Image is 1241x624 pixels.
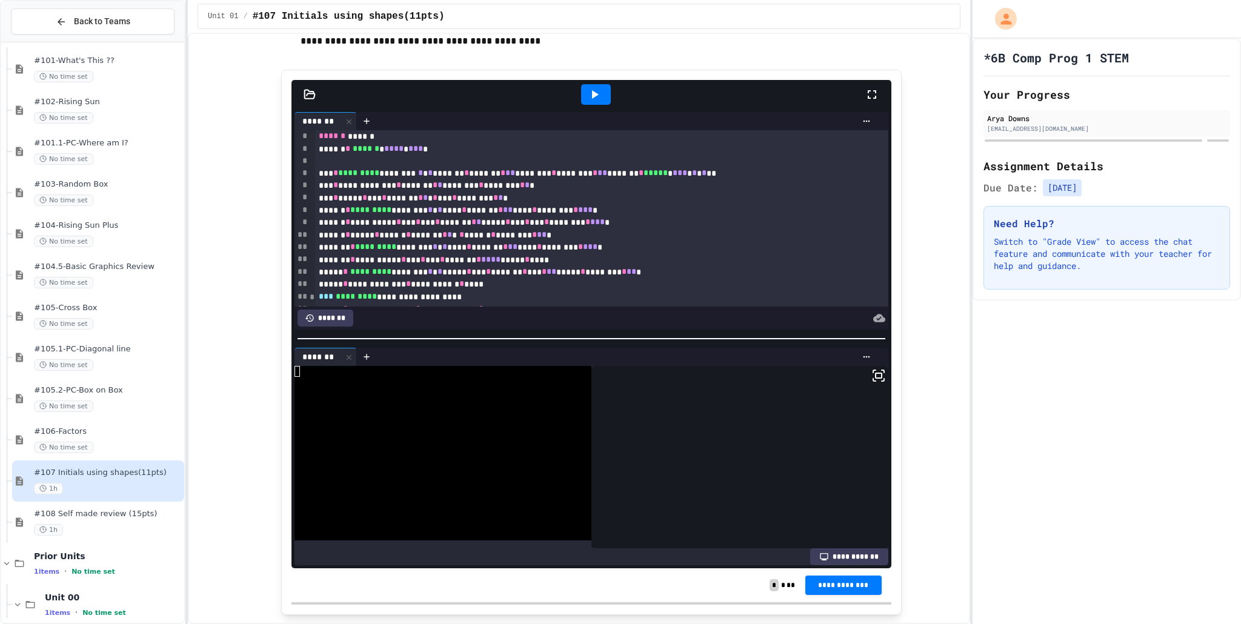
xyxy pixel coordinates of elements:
span: #106-Factors [34,427,182,437]
span: #102-Rising Sun [34,97,182,107]
button: Back to Teams [11,8,175,35]
span: #107 Initials using shapes(11pts) [253,9,445,24]
span: #107 Initials using shapes(11pts) [34,468,182,478]
span: No time set [34,194,93,206]
span: Prior Units [34,551,182,562]
span: 1 items [34,568,59,576]
span: #104.5-Basic Graphics Review [34,262,182,272]
span: No time set [34,112,93,124]
span: #105.1-PC-Diagonal line [34,344,182,354]
h1: *6B Comp Prog 1 STEM [983,49,1129,66]
div: My Account [982,5,1020,33]
span: #108 Self made review (15pts) [34,509,182,519]
span: No time set [34,318,93,330]
span: #105-Cross Box [34,303,182,313]
div: Arya Downs [987,113,1226,124]
span: / [243,12,247,21]
span: • [75,608,78,617]
span: No time set [34,236,93,247]
span: Unit 01 [208,12,238,21]
h3: Need Help? [994,216,1220,231]
span: • [64,566,67,576]
span: Due Date: [983,181,1038,195]
div: [EMAIL_ADDRESS][DOMAIN_NAME] [987,124,1226,133]
span: No time set [34,359,93,371]
span: 1h [34,524,63,536]
span: [DATE] [1043,179,1082,196]
span: #101-What's This ?? [34,56,182,66]
span: No time set [34,277,93,288]
span: Back to Teams [74,15,130,28]
span: No time set [34,442,93,453]
h2: Your Progress [983,86,1230,103]
span: 1 items [45,609,70,617]
span: No time set [34,400,93,412]
span: #105.2-PC-Box on Box [34,385,182,396]
span: #103-Random Box [34,179,182,190]
span: No time set [34,153,93,165]
span: #101.1-PC-Where am I? [34,138,182,148]
span: Unit 00 [45,592,182,603]
span: No time set [82,609,126,617]
span: No time set [34,71,93,82]
p: Switch to "Grade View" to access the chat feature and communicate with your teacher for help and ... [994,236,1220,272]
h2: Assignment Details [983,158,1230,174]
span: 1h [34,483,63,494]
span: No time set [72,568,115,576]
span: #104-Rising Sun Plus [34,221,182,231]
